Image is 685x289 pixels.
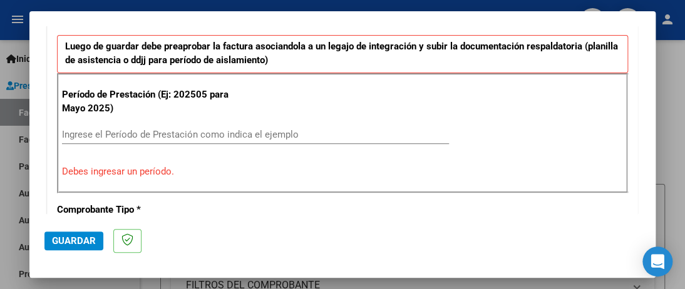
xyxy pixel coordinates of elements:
p: Debes ingresar un período. [62,165,623,179]
span: Guardar [52,235,96,246]
strong: Luego de guardar debe preaprobar la factura asociandola a un legajo de integración y subir la doc... [65,41,618,66]
button: Guardar [44,231,103,250]
div: Open Intercom Messenger [642,246,672,276]
p: Comprobante Tipo * [57,203,229,217]
p: Período de Prestación (Ej: 202505 para Mayo 2025) [62,88,230,116]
